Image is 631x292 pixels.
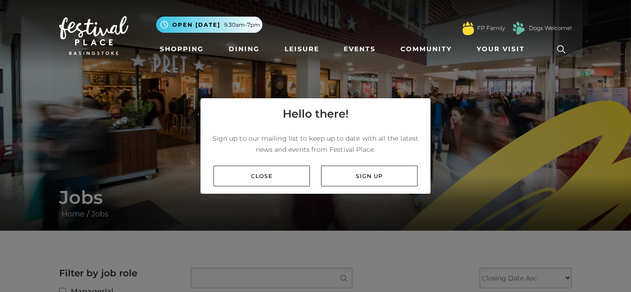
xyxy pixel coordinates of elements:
[529,24,572,32] a: Dogs Welcome!
[281,41,323,58] a: Leisure
[59,16,128,55] img: Festival Place Logo
[224,21,260,29] span: 9.30am-7pm
[477,24,505,32] a: FP Family
[473,41,533,58] a: Your Visit
[172,21,220,29] span: Open [DATE]
[156,41,207,58] a: Shopping
[225,41,263,58] a: Dining
[283,106,349,122] h4: Hello there!
[340,41,379,58] a: Events
[156,17,262,33] button: Open [DATE] 9.30am-7pm
[321,166,418,186] a: Sign up
[397,41,455,58] a: Community
[477,44,525,54] span: Your Visit
[208,133,423,155] p: Sign up to our mailing list to keep up to date with all the latest news and events from Festival ...
[213,166,310,186] a: Close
